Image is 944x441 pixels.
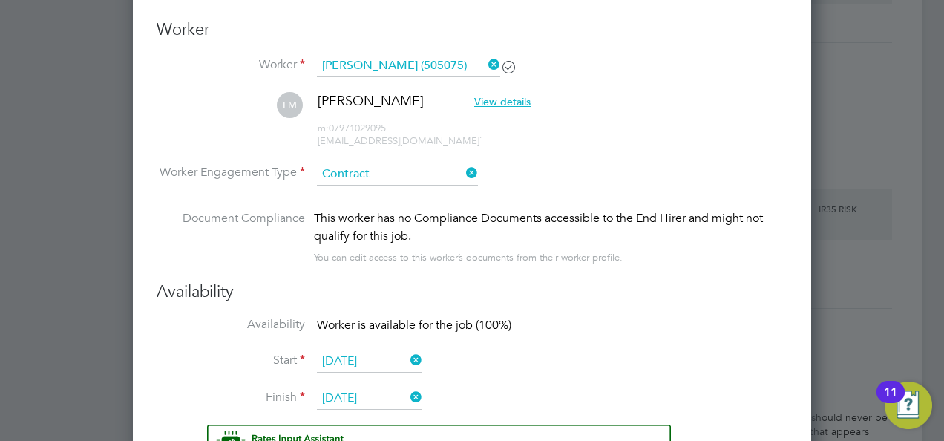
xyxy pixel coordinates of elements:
[157,317,305,333] label: Availability
[317,163,478,186] input: Select one
[157,209,305,264] label: Document Compliance
[157,19,787,41] h3: Worker
[157,281,787,303] h3: Availability
[317,318,511,333] span: Worker is available for the job (100%)
[317,388,422,410] input: Select one
[314,249,623,267] div: You can edit access to this worker’s documents from their worker profile.
[157,353,305,368] label: Start
[318,122,329,134] span: m:
[885,382,932,429] button: Open Resource Center, 11 new notifications
[318,122,386,134] span: 07971029095
[277,92,303,118] span: LM
[157,390,305,405] label: Finish
[474,95,531,108] span: View details
[318,134,482,147] span: [EMAIL_ADDRESS][DOMAIN_NAME]`
[157,165,305,180] label: Worker Engagement Type
[317,55,500,77] input: Search for...
[157,57,305,73] label: Worker
[318,92,424,109] span: [PERSON_NAME]
[317,350,422,373] input: Select one
[314,209,787,245] div: This worker has no Compliance Documents accessible to the End Hirer and might not qualify for thi...
[884,392,897,411] div: 11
